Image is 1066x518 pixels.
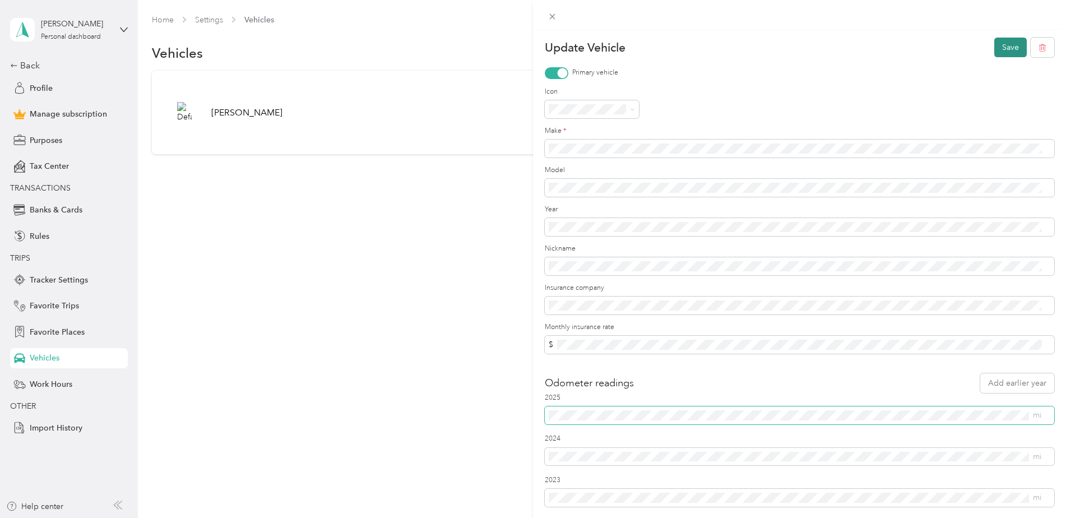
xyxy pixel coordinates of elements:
[545,322,1054,332] label: Monthly insurance rate
[545,126,1054,136] label: Make
[545,475,1054,485] label: 2023
[545,165,1054,175] label: Model
[1003,455,1066,518] iframe: Everlance-gr Chat Button Frame
[545,205,1054,215] label: Year
[994,38,1027,57] button: Save
[1033,452,1041,461] span: mi
[545,393,1054,403] label: 2025
[1033,410,1041,420] span: mi
[545,87,1054,97] label: Icon
[545,376,634,391] h2: Odometer readings
[545,283,1054,293] label: Insurance company
[549,340,553,349] span: $
[545,434,1054,444] label: 2024
[572,68,618,78] label: Primary vehicle
[545,40,625,55] p: Update Vehicle
[980,373,1054,393] button: Add earlier year
[545,244,1054,254] label: Nickname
